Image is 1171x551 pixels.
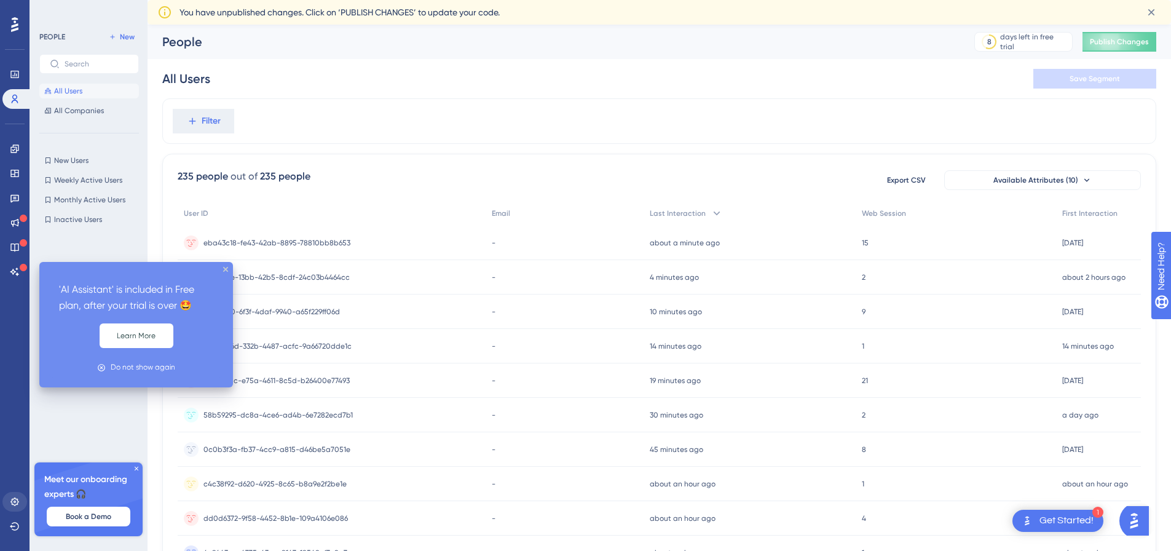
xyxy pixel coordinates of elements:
span: Available Attributes (10) [993,175,1078,185]
div: All Users [162,70,210,87]
button: Inactive Users [39,212,139,227]
time: about an hour ago [650,480,716,488]
span: Email [492,208,510,218]
time: 45 minutes ago [650,445,703,454]
time: 10 minutes ago [650,307,702,316]
span: 0841aedc-e75a-4611-8c5d-b26400e77493 [203,376,350,386]
div: Get Started! [1039,514,1094,528]
div: 1 [1092,507,1103,518]
span: - [492,376,495,386]
time: about an hour ago [650,514,716,523]
button: Filter [173,109,234,133]
span: Last Interaction [650,208,706,218]
div: days left in free trial [1000,32,1068,52]
span: 8 [862,445,866,454]
iframe: UserGuiding AI Assistant Launcher [1119,502,1156,539]
time: [DATE] [1062,376,1083,385]
span: All Companies [54,106,104,116]
time: about a minute ago [650,239,720,247]
time: [DATE] [1062,307,1083,316]
span: Inactive Users [54,215,102,224]
p: 'AI Assistant' is included in Free plan, after your trial is over 🤩 [59,282,213,314]
span: 0c0b3f3a-fb37-4cc9-a815-d46be5a7051e [203,445,350,454]
time: [DATE] [1062,445,1083,454]
span: Export CSV [887,175,926,185]
span: Book a Demo [66,512,111,521]
span: - [492,341,495,351]
div: 235 people [178,169,228,184]
span: - [492,307,495,317]
span: 4 [862,513,866,523]
span: 15 [862,238,869,248]
button: Save Segment [1033,69,1156,89]
span: Publish Changes [1090,37,1149,47]
input: Search [65,60,128,68]
span: - [492,238,495,248]
time: 19 minutes ago [650,376,701,385]
span: Weekly Active Users [54,175,122,185]
span: - [492,410,495,420]
span: 1 [862,341,864,351]
span: 21 [862,376,868,386]
div: 235 people [260,169,310,184]
time: about 2 hours ago [1062,273,1126,282]
div: People [162,33,944,50]
span: Web Session [862,208,906,218]
span: 9 [862,307,865,317]
button: Export CSV [875,170,937,190]
span: New Users [54,156,89,165]
span: 1 [862,479,864,489]
div: Do not show again [111,362,175,373]
span: 2 [862,272,865,282]
span: 5921830e-13bb-42b5-8cdf-24c03b4464cc [203,272,350,282]
span: eba43c18-fe43-42ab-8895-78810bb8b653 [203,238,350,248]
span: - [492,513,495,523]
time: about an hour ago [1062,480,1128,488]
span: Monthly Active Users [54,195,125,205]
span: User ID [184,208,208,218]
button: All Users [39,84,139,98]
span: - [492,272,495,282]
span: New [120,32,135,42]
span: 2 [862,410,865,420]
button: Available Attributes (10) [944,170,1141,190]
span: 58b59295-dc8a-4ce6-ad4b-6e7282ecd7b1 [203,410,353,420]
button: Weekly Active Users [39,173,139,188]
button: Book a Demo [47,507,130,526]
button: Monthly Active Users [39,192,139,207]
span: Save Segment [1070,74,1120,84]
time: [DATE] [1062,239,1083,247]
button: New Users [39,153,139,168]
button: Publish Changes [1082,32,1156,52]
time: a day ago [1062,411,1098,419]
div: 8 [987,37,992,47]
span: First Interaction [1062,208,1118,218]
button: Learn More [100,323,173,348]
span: Filter [202,114,221,129]
span: You have unpublished changes. Click on ‘PUBLISH CHANGES’ to update your code. [179,5,500,20]
span: - [492,479,495,489]
div: Open Get Started! checklist, remaining modules: 1 [1012,510,1103,532]
div: out of [231,169,258,184]
div: close tooltip [223,267,228,272]
span: 667324c0-6f3f-4daf-9940-a65f229ff06d [203,307,340,317]
time: 14 minutes ago [650,342,701,351]
time: 30 minutes ago [650,411,703,419]
span: - [492,445,495,454]
button: New [104,30,139,44]
div: PEOPLE [39,32,65,42]
time: 4 minutes ago [650,273,699,282]
span: b2d40c6d-332b-4487-acfc-9a66720dde1c [203,341,352,351]
img: launcher-image-alternative-text [1020,513,1035,528]
span: All Users [54,86,82,96]
time: 14 minutes ago [1062,342,1114,351]
span: c4c38f92-d620-4925-8c65-b8a9e2f2be1e [203,479,347,489]
button: All Companies [39,103,139,118]
span: Meet our onboarding experts 🎧 [44,472,133,502]
span: dd0d6372-9f58-4452-8b1e-109a4106e086 [203,513,348,523]
span: Need Help? [29,3,77,18]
